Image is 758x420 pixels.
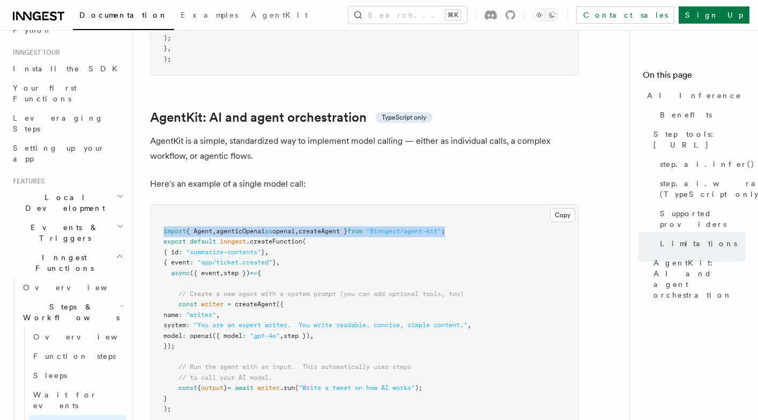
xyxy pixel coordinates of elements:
[227,384,231,392] span: =
[150,134,579,164] p: AgentKit is a simple, standardized way to implement model calling — either as individual calls, a...
[348,6,467,24] button: Search...⌘K
[251,11,308,19] span: AgentKit
[164,248,179,256] span: { id
[295,227,299,235] span: ,
[660,109,712,120] span: Benefits
[643,86,745,105] a: AI Inference
[190,332,212,340] span: openai
[13,84,77,103] span: Your first Functions
[13,114,103,133] span: Leveraging Steps
[194,321,467,329] span: "You are an expert writer. You write readable, concise, simple content."
[9,222,117,244] span: Events & Triggers
[276,259,280,266] span: ,
[272,259,276,266] span: }
[244,3,314,29] a: AgentKit
[261,248,265,256] span: }
[224,269,250,277] span: step })
[660,159,755,170] span: step.ai.infer()
[201,384,224,392] span: output
[13,26,52,34] span: Python
[186,321,190,329] span: :
[257,384,280,392] span: writer
[29,385,126,415] a: Wait for events
[250,332,280,340] span: "gpt-4o"
[29,347,126,366] a: Function steps
[73,3,174,30] a: Documentation
[33,371,67,380] span: Sleeps
[550,208,575,222] button: Copy
[29,366,126,385] a: Sleeps
[179,374,272,381] span: // to call your AI model.
[242,332,246,340] span: :
[445,10,460,20] kbd: ⌘K
[164,55,171,63] span: );
[235,300,276,308] span: createAgent
[19,278,126,297] a: Overview
[13,144,105,163] span: Setting up your app
[186,311,216,319] span: "writer"
[9,78,126,108] a: Your first Functions
[643,69,745,86] h4: On this page
[382,113,426,122] span: TypeScript only
[653,257,745,300] span: AgentKit: AI and agent orchestration
[179,300,197,308] span: const
[653,129,745,150] span: Step tools: [URL]
[197,384,201,392] span: {
[9,59,126,78] a: Install the SDK
[164,332,182,340] span: model
[284,332,310,340] span: step })
[9,188,126,218] button: Local Development
[190,269,220,277] span: ({ event
[182,332,186,340] span: :
[280,384,295,392] span: .run
[366,227,441,235] span: "@inngest/agent-kit"
[649,124,745,154] a: Step tools: [URL]
[9,252,116,274] span: Inngest Functions
[33,352,116,360] span: Function steps
[212,332,242,340] span: ({ model
[164,34,171,42] span: );
[179,248,182,256] span: :
[164,342,175,350] span: });
[164,321,186,329] span: system
[79,11,168,19] span: Documentation
[190,259,194,266] span: :
[9,248,126,278] button: Inngest Functions
[220,238,246,245] span: inngest
[164,395,167,402] span: }
[257,269,261,277] span: {
[167,45,171,52] span: ,
[347,227,362,235] span: from
[186,227,212,235] span: { Agent
[656,154,745,174] a: step.ai.infer()
[246,238,302,245] span: .createFunction
[212,227,216,235] span: ,
[295,384,299,392] span: (
[186,248,261,256] span: "summarize-contents"
[302,238,306,245] span: (
[179,290,464,298] span: // Create a new agent with a system prompt (you can add optional tools, too)
[9,138,126,168] a: Setting up your app
[164,227,186,235] span: import
[164,238,186,245] span: export
[235,384,254,392] span: await
[265,227,272,235] span: as
[190,238,216,245] span: default
[647,90,741,101] span: AI Inference
[576,6,674,24] a: Contact sales
[250,269,257,277] span: =>
[33,390,97,410] span: Wait for events
[227,300,231,308] span: =
[415,384,422,392] span: );
[19,297,126,327] button: Steps & Workflows
[9,48,60,57] span: Inngest tour
[9,20,126,40] a: Python
[23,283,133,292] span: Overview
[201,300,224,308] span: writer
[533,9,559,21] button: Toggle dark mode
[29,327,126,347] a: Overview
[19,301,120,323] span: Steps & Workflows
[164,311,179,319] span: name
[150,110,433,125] a: AgentKit: AI and agent orchestrationTypeScript only
[280,332,284,340] span: ,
